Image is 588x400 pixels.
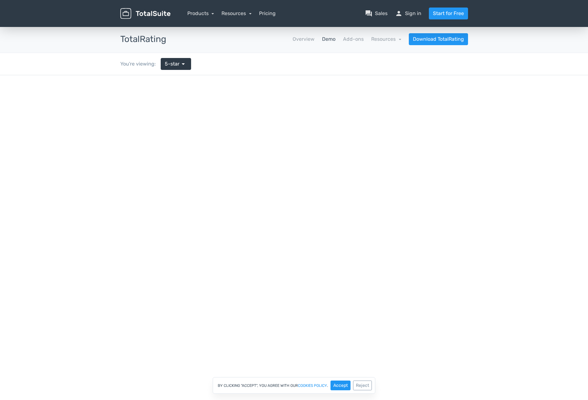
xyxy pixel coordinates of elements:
[343,35,364,43] a: Add-ons
[298,384,327,387] a: cookies policy
[187,10,214,16] a: Products
[213,377,375,394] div: By clicking "Accept", you agree with our .
[371,36,401,42] a: Resources
[429,8,468,19] a: Start for Free
[395,10,403,17] span: person
[120,34,166,44] h3: TotalRating
[120,60,161,68] div: You're viewing:
[353,381,372,390] button: Reject
[330,381,351,390] button: Accept
[259,10,276,17] a: Pricing
[165,60,180,68] span: 5-star
[293,35,315,43] a: Overview
[180,60,187,68] span: arrow_drop_down
[120,8,170,19] img: TotalSuite for WordPress
[161,58,191,70] a: 5-star arrow_drop_down
[365,10,388,17] a: question_answerSales
[395,10,421,17] a: personSign in
[365,10,372,17] span: question_answer
[322,35,336,43] a: Demo
[409,33,468,45] a: Download TotalRating
[221,10,252,16] a: Resources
